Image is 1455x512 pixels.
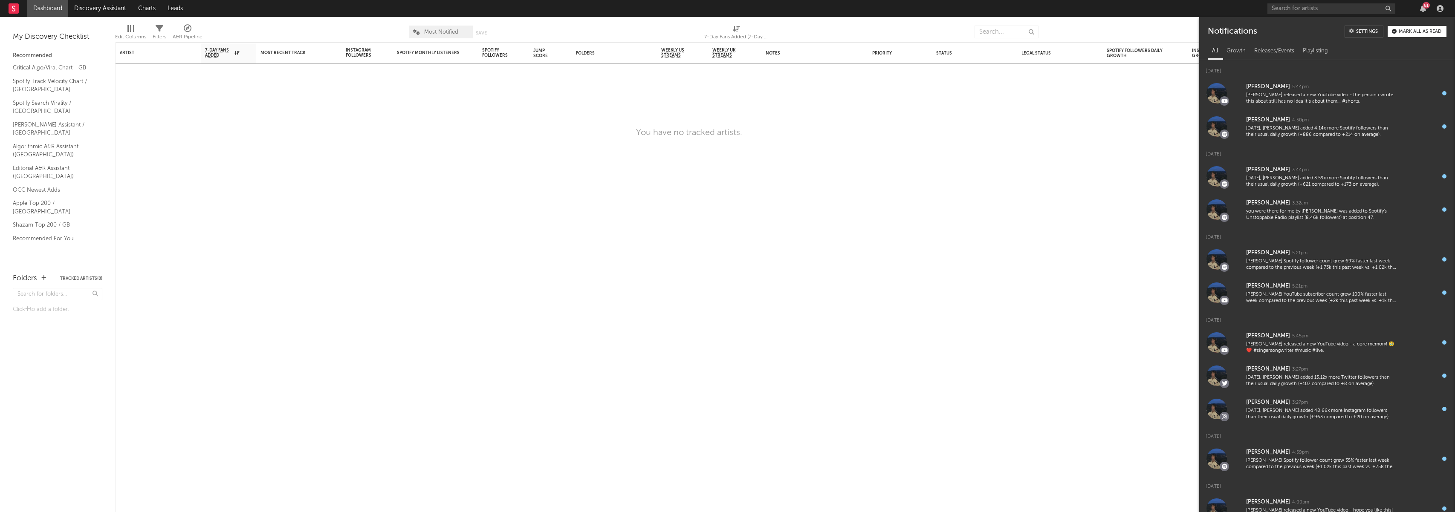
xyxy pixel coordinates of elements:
div: [DATE] [1199,143,1455,160]
div: Folders [13,273,37,284]
a: Spotify Search Virality / [GEOGRAPHIC_DATA] [13,98,94,116]
div: 3:27pm [1292,366,1308,373]
div: Most Recent Track [260,50,324,55]
div: Spotify Followers Daily Growth [1107,48,1171,58]
div: Notes [766,51,851,56]
a: Spotify Track Velocity Chart / [GEOGRAPHIC_DATA] [13,77,94,94]
div: Spotify Monthly Listeners [397,50,461,55]
div: [DATE] [1199,60,1455,77]
span: Weekly US Streams [661,48,691,58]
div: [PERSON_NAME] [1246,82,1290,92]
div: All [1208,44,1222,58]
div: [DATE] [1199,426,1455,442]
div: Edit Columns [115,32,146,42]
a: [PERSON_NAME]4:59pm[PERSON_NAME] Spotify follower count grew 35% faster last week compared to the... [1199,442,1455,475]
div: Folders [576,51,640,56]
a: Apple Top 200 / [GEOGRAPHIC_DATA] [13,198,94,216]
div: 3:44pm [1292,167,1309,173]
input: Search for artists [1267,3,1395,14]
a: [PERSON_NAME]3:27pm[DATE], [PERSON_NAME] added 13.12x more Twitter followers than their usual dai... [1199,359,1455,392]
a: [PERSON_NAME]3:27pm[DATE], [PERSON_NAME] added 48.66x more Instagram followers than their usual d... [1199,392,1455,426]
div: [PERSON_NAME] [1246,165,1290,175]
div: Filters [153,32,166,42]
a: [PERSON_NAME]3:44pm[DATE], [PERSON_NAME] added 3.59x more Spotify followers than their usual dail... [1199,160,1455,193]
div: You have no tracked artists. [636,128,742,138]
div: Mark all as read [1399,29,1441,34]
a: [PERSON_NAME]5:21pm[PERSON_NAME] YouTube subscriber count grew 100% faster last week compared to ... [1199,276,1455,309]
a: Recommended For You [13,234,94,243]
div: you were there for me by [PERSON_NAME] was added to Spotify's Unstoppable Radio playlist (8.46k f... [1246,208,1396,221]
div: Click to add a folder. [13,305,102,315]
div: 7-Day Fans Added (7-Day Fans Added) [704,32,768,42]
div: [DATE] [1199,475,1455,492]
div: [PERSON_NAME] [1246,447,1290,457]
div: Status [936,51,992,56]
a: Algorithmic A&R Assistant ([GEOGRAPHIC_DATA]) [13,142,94,159]
a: [PERSON_NAME]3:32amyou were there for me by [PERSON_NAME] was added to Spotify's Unstoppable Radi... [1199,193,1455,226]
input: Search for folders... [13,288,102,300]
span: Most Notified [424,29,458,35]
div: [PERSON_NAME] [1246,281,1290,291]
a: Critical Algo/Viral Chart - GB [13,63,94,72]
a: Settings [1345,26,1383,37]
div: A&R Pipeline [173,32,202,42]
button: 61 [1420,5,1426,12]
div: 4:59pm [1292,449,1309,456]
div: Recommended [13,51,102,61]
div: Artist [120,50,184,55]
div: [PERSON_NAME] [1246,115,1290,125]
input: Search... [975,26,1038,38]
a: [PERSON_NAME] Assistant / [GEOGRAPHIC_DATA] [13,120,94,138]
div: Jump Score [533,48,555,58]
button: Tracked Artists(0) [60,276,102,281]
div: My Discovery Checklist [13,32,102,42]
span: Weekly UK Streams [712,48,744,58]
a: Editorial A&R Assistant ([GEOGRAPHIC_DATA]) [13,164,94,181]
button: Mark all as read [1388,26,1446,37]
div: A&R Pipeline [173,21,202,46]
div: [PERSON_NAME] [1246,497,1290,507]
div: Instagram Followers [346,48,376,58]
div: Edit Columns [115,21,146,46]
div: Releases/Events [1250,44,1299,58]
div: [PERSON_NAME] [1246,198,1290,208]
div: 5:45pm [1292,333,1308,339]
div: Filters [153,21,166,46]
div: [PERSON_NAME] released a new YouTube video - the person i wrote this about still has no idea it’s... [1246,92,1396,105]
div: [PERSON_NAME] released a new YouTube video - a core memory! 🥹❤️ #singersongwriter #music #live. [1246,341,1396,354]
div: [DATE], [PERSON_NAME] added 48.66x more Instagram followers than their usual daily growth (+963 c... [1246,408,1396,421]
div: [PERSON_NAME] [1246,397,1290,408]
div: [PERSON_NAME] Spotify follower count grew 35% faster last week compared to the previous week (+1.... [1246,457,1396,471]
a: [PERSON_NAME]4:50pm[DATE], [PERSON_NAME] added 4.14x more Spotify followers than their usual dail... [1199,110,1455,143]
div: [PERSON_NAME] [1246,364,1290,374]
div: 4:00pm [1292,499,1309,506]
div: 7-Day Fans Added (7-Day Fans Added) [704,21,768,46]
div: [PERSON_NAME] [1246,331,1290,341]
div: Notifications [1208,26,1257,37]
div: 61 [1423,2,1430,9]
div: [PERSON_NAME] [1246,248,1290,258]
div: [DATE] [1199,309,1455,326]
a: Shazam Top 200 / GB [13,220,94,230]
a: [PERSON_NAME]5:45pm[PERSON_NAME] released a new YouTube video - a core memory! 🥹❤️ #singersongwri... [1199,326,1455,359]
div: Instagram Followers Daily Growth [1192,48,1256,58]
div: 4:50pm [1292,117,1309,124]
span: 7-Day Fans Added [205,48,232,58]
div: Settings [1356,29,1378,34]
div: [PERSON_NAME] Spotify follower count grew 69% faster last week compared to the previous week (+1.... [1246,258,1396,271]
div: Spotify Followers [482,48,512,58]
a: OCC Newest Adds [13,185,94,195]
div: Priority [872,51,906,56]
div: 3:32am [1292,200,1308,207]
div: Growth [1222,44,1250,58]
a: [PERSON_NAME]5:21pm[PERSON_NAME] Spotify follower count grew 69% faster last week compared to the... [1199,243,1455,276]
div: [DATE], [PERSON_NAME] added 13.12x more Twitter followers than their usual daily growth (+107 com... [1246,374,1396,388]
a: [PERSON_NAME]5:44pm[PERSON_NAME] released a new YouTube video - the person i wrote this about sti... [1199,77,1455,110]
div: [PERSON_NAME] YouTube subscriber count grew 100% faster last week compared to the previous week (... [1246,291,1396,305]
button: Save [476,31,487,35]
div: 5:44pm [1292,84,1309,90]
div: [DATE] [1199,226,1455,243]
div: 3:27pm [1292,400,1308,406]
div: 5:21pm [1292,250,1307,256]
div: 5:21pm [1292,283,1307,290]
